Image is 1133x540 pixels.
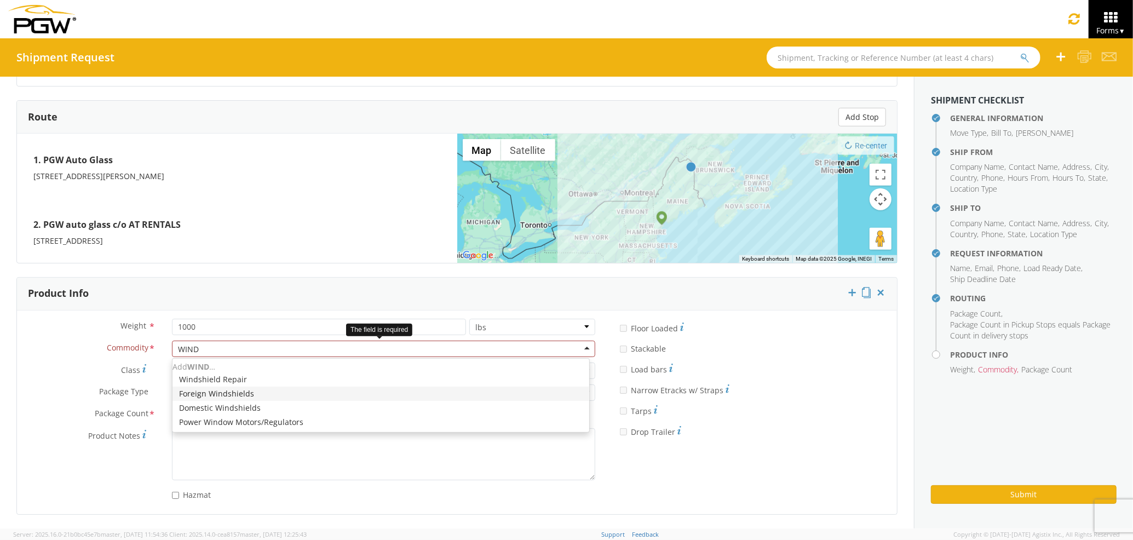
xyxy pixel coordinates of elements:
[620,404,658,417] label: Tarps
[950,128,988,139] li: ,
[88,430,140,441] span: Product Notes
[950,173,977,183] span: Country
[33,215,441,235] h4: 2. PGW auto glass c/o AT RENTALS
[1009,218,1060,229] li: ,
[1088,173,1108,183] li: ,
[1016,128,1073,138] span: [PERSON_NAME]
[950,183,997,194] span: Location Type
[950,229,979,240] li: ,
[1096,25,1125,36] span: Forms
[767,47,1040,68] input: Shipment, Tracking or Reference Number (at least 4 chars)
[838,108,886,127] button: Add Stop
[1119,26,1125,36] span: ▼
[950,319,1111,341] span: Package Count in Pickup Stops equals Package Count in delivery stops
[950,308,1001,319] span: Package Count
[975,263,993,273] span: Email
[975,263,994,274] li: ,
[950,204,1117,212] h4: Ship To
[95,408,148,421] span: Package Count
[33,171,164,181] span: [STREET_ADDRESS][PERSON_NAME]
[1095,218,1107,228] span: City
[121,365,140,375] span: Class
[463,139,501,161] button: Show street map
[950,308,1003,319] li: ,
[172,488,213,501] label: Hazmat
[172,401,589,415] div: Domestic Windshields
[870,228,892,250] button: Drag Pegman onto the map to open Street View
[981,229,1003,239] span: Phone
[991,128,1011,138] span: Bill To
[28,112,57,123] h3: Route
[931,485,1117,504] button: Submit
[1008,173,1050,183] li: ,
[16,51,114,64] h4: Shipment Request
[981,229,1005,240] li: ,
[950,162,1006,173] li: ,
[620,428,627,435] input: Drop Trailer
[1009,218,1058,228] span: Contact Name
[601,530,625,538] a: Support
[953,530,1120,539] span: Copyright © [DATE]-[DATE] Agistix Inc., All Rights Reserved
[1062,218,1092,229] li: ,
[950,364,974,375] span: Weight
[950,148,1117,156] h4: Ship From
[950,351,1117,359] h4: Product Info
[950,249,1117,257] h4: Request Information
[1009,162,1058,172] span: Contact Name
[950,364,975,375] li: ,
[172,387,589,401] div: Foreign Windshields
[1062,218,1090,228] span: Address
[620,366,627,373] input: Load bars
[632,530,659,538] a: Feedback
[931,94,1024,106] strong: Shipment Checklist
[870,188,892,210] button: Map camera controls
[1023,263,1081,273] span: Load Ready Date
[1053,173,1085,183] li: ,
[1023,263,1083,274] li: ,
[460,249,496,263] a: Open this area in Google Maps (opens a new window)
[460,249,496,263] img: Google
[240,530,307,538] span: master, [DATE] 12:25:43
[950,218,1006,229] li: ,
[620,362,673,375] label: Load bars
[1062,162,1092,173] li: ,
[950,218,1004,228] span: Company Name
[742,255,789,263] button: Keyboard shortcuts
[950,173,979,183] li: ,
[981,173,1003,183] span: Phone
[13,530,168,538] span: Server: 2025.16.0-21b0bc45e7b
[796,256,872,262] span: Map data ©2025 Google, INEGI
[346,324,412,336] div: The field is required
[981,173,1005,183] li: ,
[950,128,987,138] span: Move Type
[28,288,89,299] h3: Product Info
[1095,218,1109,229] li: ,
[991,128,1013,139] li: ,
[997,263,1019,273] span: Phone
[1008,229,1026,239] span: State
[950,162,1004,172] span: Company Name
[101,530,168,538] span: master, [DATE] 11:54:36
[501,139,555,161] button: Show satellite imagery
[187,361,209,372] strong: WIND
[1053,173,1084,183] span: Hours To
[620,424,681,438] label: Drop Trailer
[33,235,103,246] span: [STREET_ADDRESS]
[620,325,627,332] input: Floor Loaded
[978,364,1017,375] span: Commodity
[620,383,729,396] label: Narrow Etracks w/ Straps
[1095,162,1109,173] li: ,
[950,294,1117,302] h4: Routing
[978,364,1019,375] li: ,
[620,346,627,353] input: Stackable
[99,386,148,399] span: Package Type
[1008,229,1027,240] li: ,
[172,372,589,387] div: Windshield Repair
[620,407,627,415] input: Tarps
[878,256,894,262] a: Terms
[838,136,894,155] button: Re-center
[1021,364,1072,375] span: Package Count
[172,361,589,372] div: Add …
[1030,229,1077,239] span: Location Type
[1095,162,1107,172] span: City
